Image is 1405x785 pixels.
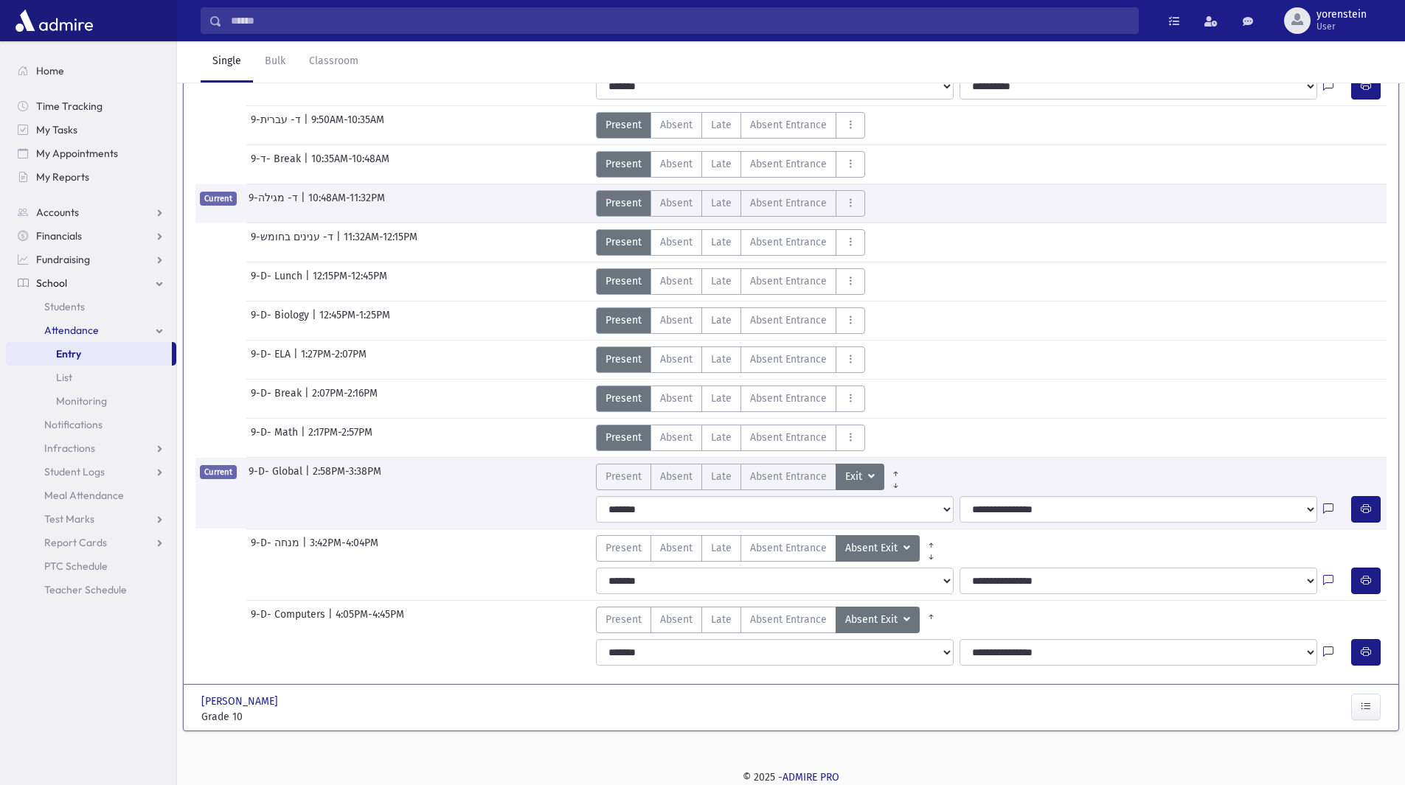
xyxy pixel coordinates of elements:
span: Home [36,64,64,77]
span: Absent Entrance [750,156,827,172]
span: [PERSON_NAME] [201,694,281,709]
a: Time Tracking [6,94,176,118]
span: 9-D- ELA [251,346,294,373]
span: | [301,190,308,217]
span: Financials [36,229,82,243]
a: School [6,271,176,295]
div: AttTypes [596,464,907,490]
span: Absent [660,234,693,250]
span: 12:45PM-1:25PM [319,307,390,334]
span: Time Tracking [36,100,103,113]
span: Absent Exit [845,612,901,628]
span: My Appointments [36,147,118,160]
span: Report Cards [44,536,107,549]
span: 10:48AM-11:32PM [308,190,385,217]
span: Late [711,430,732,445]
span: | [294,346,301,373]
span: 1:27PM-2:07PM [301,346,367,373]
span: 3:42PM-4:04PM [310,535,378,562]
span: Attendance [44,324,99,337]
span: Absent Entrance [750,117,827,133]
a: List [6,366,176,389]
div: AttTypes [596,425,865,451]
span: 9-D- Computers [251,607,328,633]
button: Exit [836,464,884,490]
span: 12:15PM-12:45PM [313,268,387,295]
span: Present [606,234,642,250]
a: Notifications [6,413,176,436]
span: Present [606,430,642,445]
a: Bulk [253,41,297,83]
span: Absent Entrance [750,352,827,367]
span: School [36,276,67,290]
span: Absent [660,352,693,367]
div: AttTypes [596,112,865,139]
span: Absent Entrance [750,469,827,484]
span: 9-D- מנחה [251,535,302,562]
span: Meal Attendance [44,489,124,502]
div: AttTypes [596,346,865,373]
span: | [304,112,311,139]
span: yorenstein [1316,9,1367,21]
span: My Tasks [36,123,77,136]
img: AdmirePro [12,6,97,35]
div: AttTypes [596,268,865,295]
span: 9-D- Math [251,425,301,451]
span: Accounts [36,206,79,219]
span: Present [606,117,642,133]
a: Attendance [6,318,176,342]
span: Current [200,465,237,479]
a: Students [6,295,176,318]
span: Absent [660,195,693,211]
input: Search [222,7,1138,34]
a: My Appointments [6,142,176,165]
span: 9-D- Lunch [251,268,305,295]
span: Late [711,117,732,133]
span: Present [606,156,642,172]
span: Late [711,313,732,328]
span: Present [606,273,642,289]
a: Accounts [6,200,176,224]
span: 10:35AM-10:48AM [311,151,389,178]
span: | [336,229,344,256]
span: Absent Entrance [750,195,827,211]
span: 2:07PM-2:16PM [312,385,378,412]
span: Late [711,612,732,627]
span: Late [711,352,732,367]
span: | [328,607,336,633]
a: Infractions [6,436,176,460]
span: 11:32AM-12:15PM [344,229,417,256]
span: My Reports [36,170,89,184]
a: Monitoring [6,389,176,413]
span: | [301,425,308,451]
a: Meal Attendance [6,484,176,507]
span: Late [711,540,732,556]
a: Test Marks [6,507,176,531]
span: 9-ד- ענינים בחומש [251,229,336,256]
span: Monitoring [56,394,107,408]
span: Entry [56,347,81,360]
span: | [304,151,311,178]
span: Absent Entrance [750,234,827,250]
div: AttTypes [596,607,943,633]
span: | [312,307,319,334]
span: | [305,268,313,295]
span: Present [606,195,642,211]
span: 9-ד- מגילה [249,190,301,217]
span: Students [44,300,85,313]
span: Infractions [44,442,95,455]
span: Present [606,313,642,328]
a: My Tasks [6,118,176,142]
span: Notifications [44,418,103,431]
span: Fundraising [36,253,90,266]
span: Absent [660,540,693,556]
span: Absent Entrance [750,313,827,328]
span: 2:17PM-2:57PM [308,425,372,451]
span: Late [711,156,732,172]
span: Late [711,391,732,406]
span: Absent Entrance [750,540,827,556]
span: Absent Entrance [750,273,827,289]
span: Absent [660,156,693,172]
a: Report Cards [6,531,176,554]
span: Absent Entrance [750,430,827,445]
